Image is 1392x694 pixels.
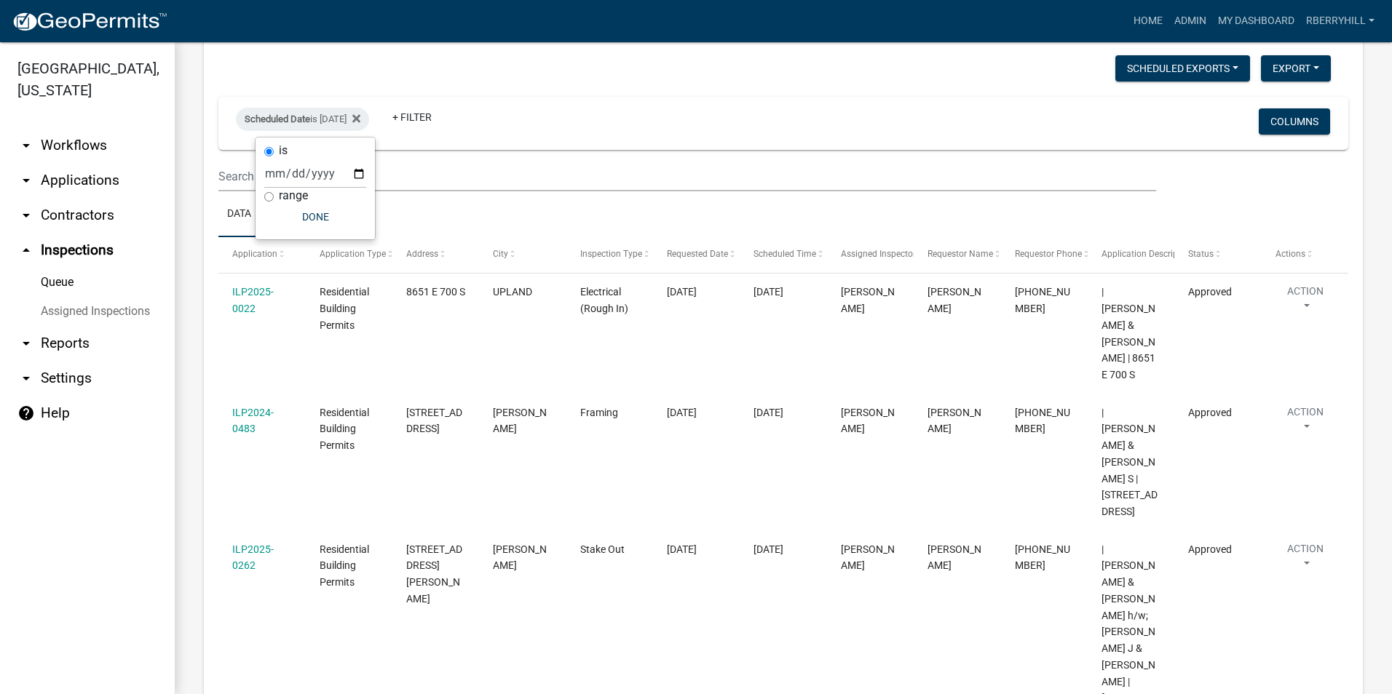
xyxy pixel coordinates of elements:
span: Approved [1188,407,1232,418]
span: City [493,249,508,259]
span: 09/16/2025 [667,407,697,418]
span: VAN BUREN [493,543,547,572]
datatable-header-cell: Actions [1262,237,1348,272]
a: ILP2025-0022 [232,286,274,314]
span: Address [406,249,438,259]
datatable-header-cell: Inspection Type [566,237,653,272]
span: 09/17/2025 [667,543,697,555]
span: 705 W LANDESS ST [406,543,462,605]
span: Assigned Inspector [841,249,916,259]
label: is [279,145,288,156]
i: arrow_drop_down [17,335,35,352]
a: rberryhill [1300,7,1380,35]
span: Stake Out [580,543,625,555]
span: Residential Building Permits [320,543,369,589]
i: arrow_drop_down [17,172,35,189]
span: Scheduled Date [245,113,310,124]
datatable-header-cell: Status [1174,237,1261,272]
span: Approved [1188,286,1232,298]
div: is [DATE] [236,108,369,131]
span: Randy Berryhill [841,543,895,572]
span: Approved [1188,543,1232,555]
span: Residential Building Permits [320,407,369,452]
div: [DATE] [754,541,812,558]
span: UPLAND [493,286,532,298]
span: Electrical (Rough In) [580,286,628,314]
span: Randy Berryhill [841,286,895,314]
span: Status [1188,249,1214,259]
i: arrow_drop_up [17,242,35,259]
datatable-header-cell: Requestor Name [914,237,1000,272]
span: Actions [1276,249,1305,259]
i: arrow_drop_down [17,370,35,387]
span: Residential Building Permits [320,286,369,331]
span: 06/06/2025 [667,286,697,298]
span: MARION [493,407,547,435]
datatable-header-cell: Requestor Phone [1000,237,1087,272]
datatable-header-cell: Address [392,237,479,272]
span: 8651 E 700 S [406,286,465,298]
a: ILP2025-0262 [232,543,274,572]
div: [DATE] [754,404,812,421]
button: Action [1276,284,1335,320]
span: Randy Berryhill [841,407,895,435]
span: 2809 N COATS RD [406,407,462,435]
a: Data [218,191,260,238]
span: Application Type [320,249,386,259]
button: Done [264,204,366,230]
span: 1260-920-8008 [1015,543,1070,572]
span: Tamara Dockerty [928,407,981,435]
span: Ryley Hamman [928,543,981,572]
datatable-header-cell: Application Description [1088,237,1174,272]
span: Inspection Type [580,249,642,259]
datatable-header-cell: City [479,237,566,272]
a: Admin [1168,7,1212,35]
a: + Filter [381,104,443,130]
button: Action [1276,404,1335,441]
button: Export [1261,55,1331,81]
span: Requestor Phone [1015,249,1082,259]
span: Framing [580,407,618,418]
i: arrow_drop_down [17,207,35,224]
label: range [279,190,308,202]
span: Requested Date [667,249,728,259]
span: | DOCKERTY, WAYNE L & TAMARA S | 2809 N COATS RD [1102,407,1158,518]
datatable-header-cell: Application Type [305,237,392,272]
span: Application Description [1102,249,1193,259]
div: [DATE] [754,284,812,300]
a: ILP2024-0483 [232,407,274,435]
button: Scheduled Exports [1115,55,1250,81]
span: 765-618-3813 [1015,286,1070,314]
datatable-header-cell: Requested Date [653,237,740,272]
input: Search for inspections [218,161,1156,191]
datatable-header-cell: Application [218,237,305,272]
span: Scheduled Time [754,249,816,259]
i: arrow_drop_down [17,137,35,154]
span: Hank Voss [928,286,981,314]
datatable-header-cell: Assigned Inspector [827,237,914,272]
span: Requestor Name [928,249,993,259]
button: Columns [1259,108,1330,135]
a: My Dashboard [1212,7,1300,35]
span: | VOSS, HENRY D & JEANETTE LEE | 8651 E 700 S [1102,286,1155,380]
datatable-header-cell: Scheduled Time [740,237,826,272]
span: 765-251-0815 [1015,407,1070,435]
a: Home [1128,7,1168,35]
span: Application [232,249,277,259]
button: Action [1276,541,1335,578]
i: help [17,404,35,422]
